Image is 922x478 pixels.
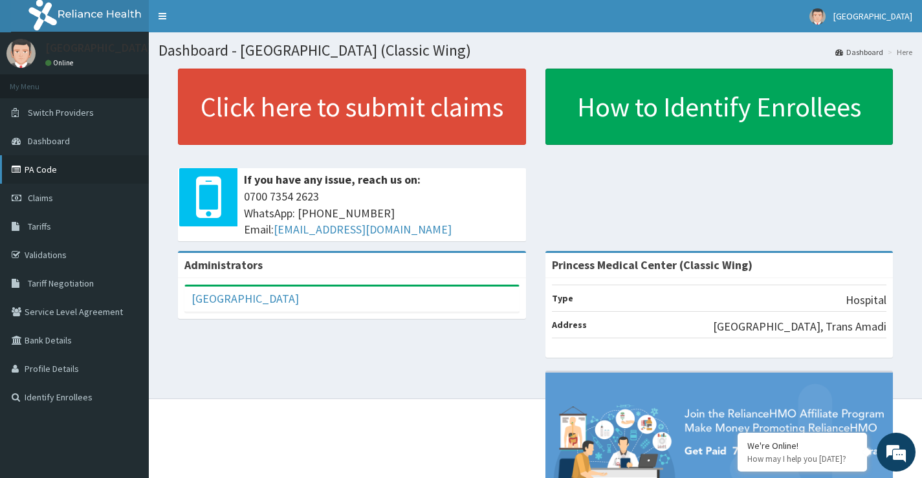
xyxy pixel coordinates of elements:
li: Here [884,47,912,58]
p: [GEOGRAPHIC_DATA], Trans Amadi [713,318,886,335]
span: 0700 7354 2623 WhatsApp: [PHONE_NUMBER] Email: [244,188,520,238]
img: d_794563401_company_1708531726252_794563401 [24,65,52,97]
b: Type [552,292,573,304]
a: Dashboard [835,47,883,58]
b: If you have any issue, reach us on: [244,172,421,187]
img: User Image [809,8,826,25]
a: How to Identify Enrollees [545,69,894,145]
div: Chat with us now [67,72,217,89]
div: We're Online! [747,440,857,451]
span: We're online! [75,151,179,282]
p: How may I help you today? [747,453,857,464]
span: Tariffs [28,221,51,232]
div: Minimize live chat window [212,6,243,38]
span: [GEOGRAPHIC_DATA] [833,10,912,22]
p: Hospital [846,292,886,309]
span: Tariff Negotiation [28,277,94,289]
b: Administrators [184,257,263,272]
p: [GEOGRAPHIC_DATA] [45,42,152,54]
span: Dashboard [28,135,70,147]
strong: Princess Medical Center (Classic Wing) [552,257,752,272]
a: Click here to submit claims [178,69,526,145]
span: Claims [28,192,53,204]
textarea: Type your message and hit 'Enter' [6,331,247,376]
a: [EMAIL_ADDRESS][DOMAIN_NAME] [274,222,452,237]
img: User Image [6,39,36,68]
h1: Dashboard - [GEOGRAPHIC_DATA] (Classic Wing) [159,42,912,59]
b: Address [552,319,587,331]
a: [GEOGRAPHIC_DATA] [192,291,299,306]
span: Switch Providers [28,107,94,118]
a: Online [45,58,76,67]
